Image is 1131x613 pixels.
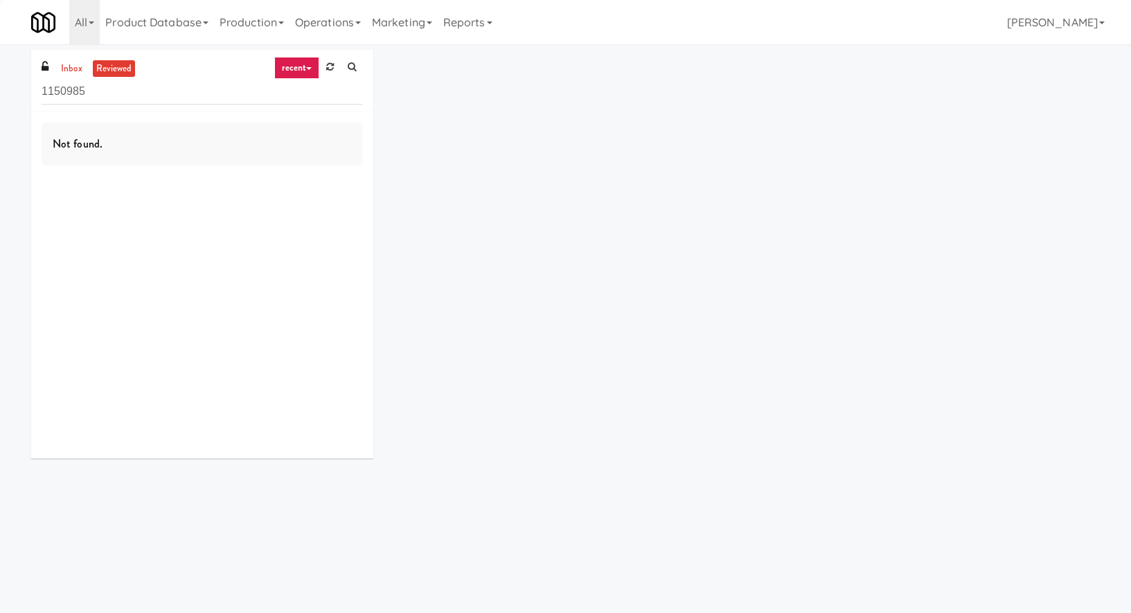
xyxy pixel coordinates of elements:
[42,79,363,105] input: Search vision orders
[57,60,86,78] a: inbox
[274,57,320,79] a: recent
[53,136,103,152] span: Not found.
[93,60,136,78] a: reviewed
[31,10,55,35] img: Micromart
